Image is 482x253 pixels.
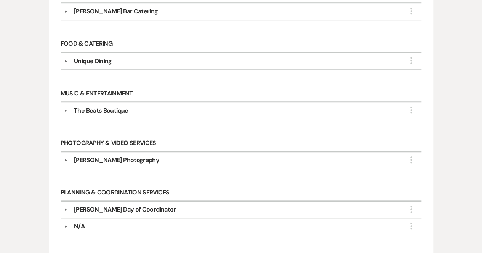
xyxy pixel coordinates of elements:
[61,59,70,63] button: ▼
[74,222,85,231] div: N/A
[61,158,70,162] button: ▼
[74,57,112,66] div: Unique Dining
[61,135,422,152] h6: Photography & Video Services
[74,7,158,16] div: [PERSON_NAME] Bar Catering
[61,224,70,228] button: ▼
[61,109,70,113] button: ▼
[74,156,159,165] div: [PERSON_NAME] Photography
[74,205,176,214] div: [PERSON_NAME] Day of Coordinator
[61,86,422,102] h6: Music & Entertainment
[61,10,70,13] button: ▼
[61,208,70,212] button: ▼
[61,36,422,53] h6: Food & Catering
[61,185,422,202] h6: Planning & Coordination Services
[74,106,128,115] div: The Beats Boutique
